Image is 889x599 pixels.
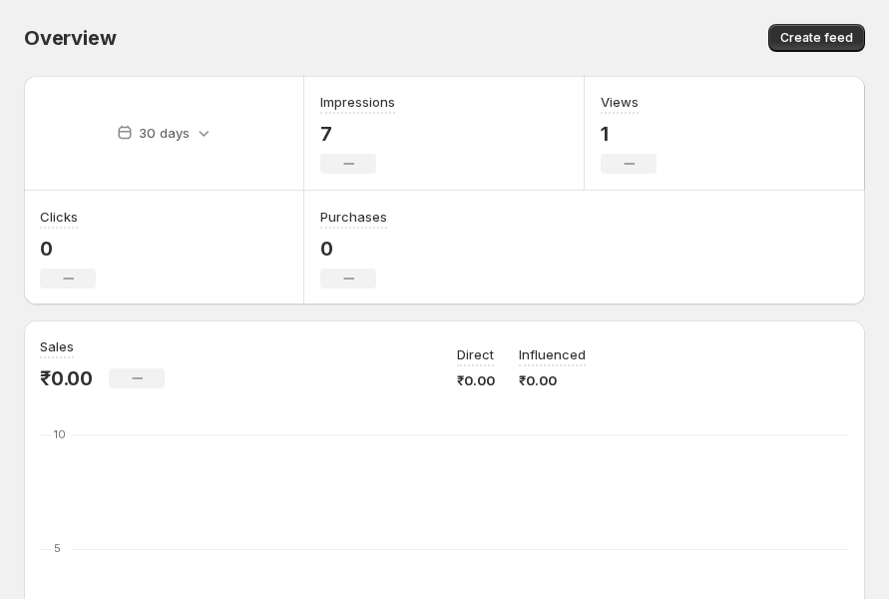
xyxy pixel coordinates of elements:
h3: Sales [40,336,74,356]
text: 10 [54,427,66,441]
span: Create feed [780,30,853,46]
p: 7 [320,122,395,146]
p: 0 [40,237,96,261]
button: Create feed [768,24,865,52]
h3: Impressions [320,92,395,112]
span: Overview [24,26,116,50]
p: 0 [320,237,387,261]
p: 30 days [139,123,190,143]
h3: Views [601,92,639,112]
text: 5 [54,541,61,555]
p: ₹0.00 [40,366,93,390]
p: ₹0.00 [519,370,586,390]
p: Direct [457,344,494,364]
h3: Clicks [40,207,78,227]
p: ₹0.00 [457,370,495,390]
p: Influenced [519,344,586,364]
h3: Purchases [320,207,387,227]
p: 1 [601,122,657,146]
